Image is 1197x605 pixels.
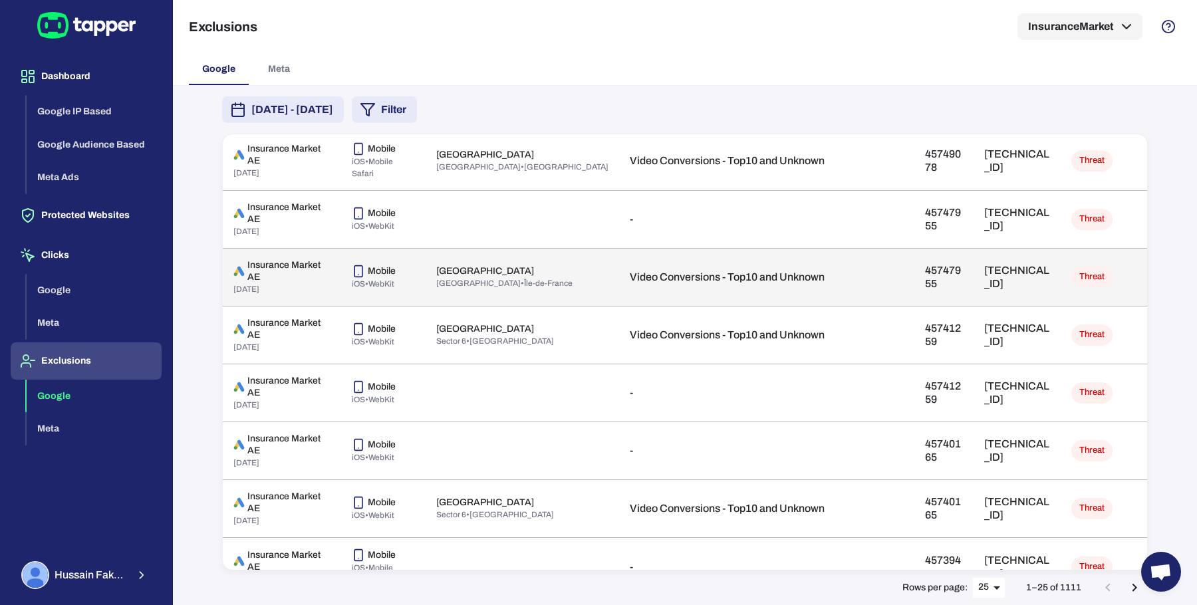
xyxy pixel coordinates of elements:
[925,495,963,522] p: 45740165
[27,380,162,413] button: Google
[925,554,963,580] p: 45739457
[630,328,903,342] p: Video Conversions - Top10 and Unknown
[630,444,903,457] p: -
[436,279,573,288] span: [GEOGRAPHIC_DATA] • Île-de-France
[247,201,331,225] p: Insurance Market AE
[268,63,290,75] span: Meta
[368,381,396,393] p: Mobile
[27,138,162,149] a: Google Audience Based
[984,554,1050,580] p: [TECHNICAL_ID]
[247,433,331,457] p: Insurance Market AE
[27,274,162,307] button: Google
[1071,561,1113,572] span: Threat
[247,317,331,341] p: Insurance Market AE
[984,264,1050,291] p: [TECHNICAL_ID]
[436,336,554,346] span: Sector 6 • [GEOGRAPHIC_DATA]
[368,549,396,561] p: Mobile
[233,342,259,352] span: [DATE]
[23,562,48,588] img: Hussain Fakhruddin
[1071,387,1113,398] span: Threat
[925,206,963,233] p: 45747955
[436,265,534,277] p: [GEOGRAPHIC_DATA]
[27,283,162,295] a: Google
[11,58,162,95] button: Dashboard
[436,323,534,335] p: [GEOGRAPHIC_DATA]
[352,337,394,346] span: iOS • WebKit
[27,316,162,328] a: Meta
[1141,552,1181,592] div: Open chat
[27,105,162,116] a: Google IP Based
[436,497,534,509] p: [GEOGRAPHIC_DATA]
[630,154,903,168] p: Video Conversions - Top10 and Unknown
[1071,329,1113,340] span: Threat
[630,213,903,226] p: -
[984,148,1050,174] p: [TECHNICAL_ID]
[1071,445,1113,456] span: Threat
[11,197,162,234] button: Protected Websites
[630,271,903,284] p: Video Conversions - Top10 and Unknown
[233,516,259,525] span: [DATE]
[1026,582,1081,594] p: 1–25 of 1111
[368,323,396,335] p: Mobile
[925,437,963,464] p: 45740165
[202,63,235,75] span: Google
[1071,503,1113,514] span: Threat
[11,70,162,81] a: Dashboard
[630,386,903,400] p: -
[233,285,259,294] span: [DATE]
[1071,213,1113,225] span: Threat
[352,157,393,178] span: iOS • Mobile Safari
[27,306,162,340] button: Meta
[247,491,331,515] p: Insurance Market AE
[352,511,394,520] span: iOS • WebKit
[233,168,259,178] span: [DATE]
[630,502,903,515] p: Video Conversions - Top10 and Unknown
[436,162,608,172] span: [GEOGRAPHIC_DATA] • [GEOGRAPHIC_DATA]
[189,19,257,35] h5: Exclusions
[984,380,1050,406] p: [TECHNICAL_ID]
[1017,13,1142,40] button: InsuranceMarket
[984,206,1050,233] p: [TECHNICAL_ID]
[973,578,1005,597] div: 25
[352,279,394,289] span: iOS • WebKit
[368,207,396,219] p: Mobile
[352,395,394,404] span: iOS • WebKit
[368,143,396,155] p: Mobile
[251,102,333,118] span: [DATE] - [DATE]
[630,560,903,574] p: -
[352,96,417,123] button: Filter
[902,582,968,594] p: Rows per page:
[233,227,259,236] span: [DATE]
[368,439,396,451] p: Mobile
[27,171,162,182] a: Meta Ads
[352,221,394,231] span: iOS • WebKit
[1071,155,1113,166] span: Threat
[925,148,963,174] p: 45749078
[233,458,259,467] span: [DATE]
[11,342,162,380] button: Exclusions
[436,149,534,161] p: [GEOGRAPHIC_DATA]
[27,412,162,445] button: Meta
[222,96,344,123] button: [DATE] - [DATE]
[11,249,162,260] a: Clicks
[352,563,393,584] span: iOS • Mobile Safari
[27,389,162,400] a: Google
[27,95,162,128] button: Google IP Based
[352,453,394,462] span: iOS • WebKit
[984,495,1050,522] p: [TECHNICAL_ID]
[368,497,396,509] p: Mobile
[27,161,162,194] button: Meta Ads
[247,259,331,283] p: Insurance Market AE
[233,400,259,410] span: [DATE]
[27,422,162,433] a: Meta
[925,264,963,291] p: 45747955
[984,437,1050,464] p: [TECHNICAL_ID]
[247,143,331,167] p: Insurance Market AE
[925,380,963,406] p: 45741259
[11,209,162,220] a: Protected Websites
[247,375,331,399] p: Insurance Market AE
[247,549,331,573] p: Insurance Market AE
[55,568,127,582] span: Hussain Fakhruddin
[11,354,162,366] a: Exclusions
[1071,271,1113,283] span: Threat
